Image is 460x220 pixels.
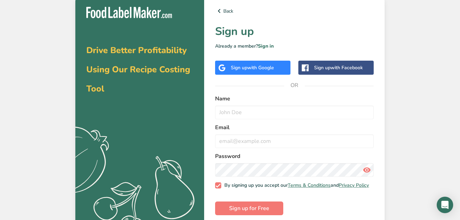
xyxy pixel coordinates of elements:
a: Privacy Policy [339,182,369,188]
span: with Google [247,64,274,71]
span: Sign up for Free [229,204,269,212]
span: By signing up you accept our and [221,182,369,188]
button: Sign up for Free [215,201,283,215]
label: Email [215,123,374,132]
h1: Sign up [215,23,374,40]
div: Open Intercom Messenger [437,197,453,213]
a: Sign in [258,43,274,49]
label: Password [215,152,374,160]
img: Food Label Maker [86,7,172,18]
a: Back [215,7,374,15]
div: Sign up [231,64,274,71]
p: Already a member? [215,42,374,50]
span: Drive Better Profitability Using Our Recipe Costing Tool [86,45,190,95]
span: with Facebook [331,64,363,71]
input: John Doe [215,106,374,119]
input: email@example.com [215,134,374,148]
a: Terms & Conditions [288,182,331,188]
span: OR [284,75,305,96]
div: Sign up [314,64,363,71]
label: Name [215,95,374,103]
